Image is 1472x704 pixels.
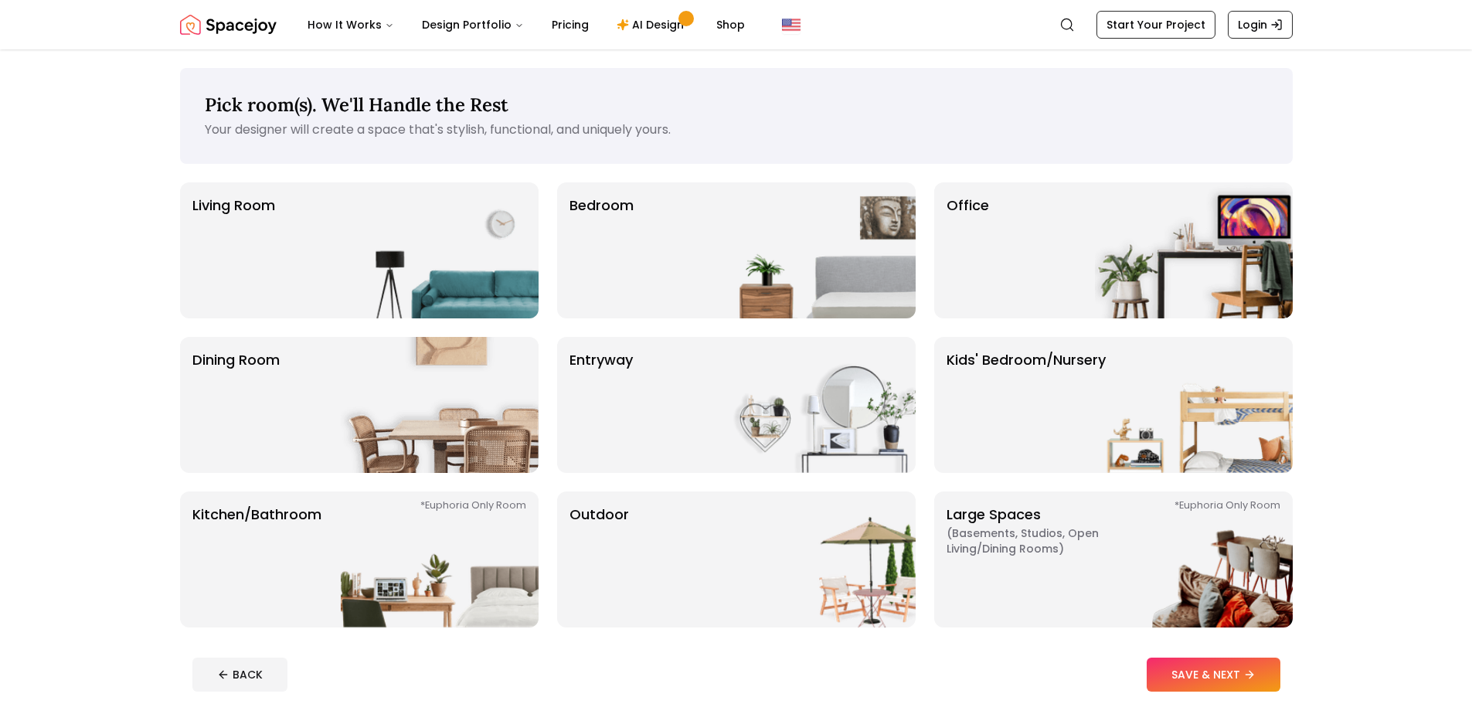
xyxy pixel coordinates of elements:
img: Bedroom [718,182,916,318]
span: ( Basements, Studios, Open living/dining rooms ) [947,525,1140,556]
img: Kids' Bedroom/Nursery [1095,337,1293,473]
img: Spacejoy Logo [180,9,277,40]
p: Outdoor [569,504,629,615]
p: Bedroom [569,195,634,306]
a: Pricing [539,9,601,40]
nav: Main [295,9,757,40]
p: entryway [569,349,633,461]
a: Shop [704,9,757,40]
img: Office [1095,182,1293,318]
button: How It Works [295,9,406,40]
a: AI Design [604,9,701,40]
p: Kitchen/Bathroom [192,504,321,615]
p: Office [947,195,989,306]
img: Living Room [341,182,539,318]
img: United States [782,15,801,34]
p: Large Spaces [947,504,1140,615]
button: BACK [192,658,287,692]
button: Design Portfolio [410,9,536,40]
img: entryway [718,337,916,473]
img: Outdoor [718,491,916,627]
p: Your designer will create a space that's stylish, functional, and uniquely yours. [205,121,1268,139]
a: Start Your Project [1096,11,1215,39]
a: Login [1228,11,1293,39]
img: Kitchen/Bathroom *Euphoria Only [341,491,539,627]
img: Dining Room [341,337,539,473]
p: Dining Room [192,349,280,461]
p: Kids' Bedroom/Nursery [947,349,1106,461]
p: Living Room [192,195,275,306]
span: Pick room(s). We'll Handle the Rest [205,93,508,117]
img: Large Spaces *Euphoria Only [1095,491,1293,627]
button: SAVE & NEXT [1147,658,1280,692]
a: Spacejoy [180,9,277,40]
